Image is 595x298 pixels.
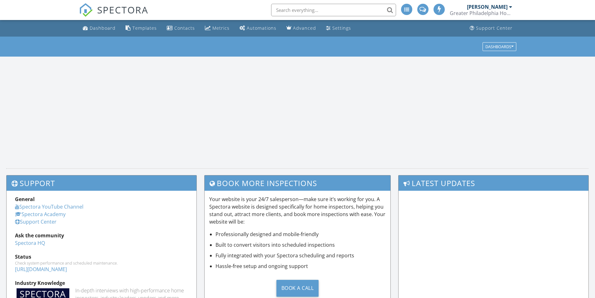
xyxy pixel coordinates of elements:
[284,23,319,34] a: Advanced
[15,266,67,273] a: [URL][DOMAIN_NAME]
[15,196,35,203] strong: General
[216,230,386,238] li: Professionally designed and mobile-friendly
[237,23,279,34] a: Automations (Advanced)
[90,25,116,31] div: Dashboard
[132,25,157,31] div: Templates
[80,23,118,34] a: Dashboard
[15,253,188,260] div: Status
[15,211,66,218] a: Spectora Academy
[15,279,188,287] div: Industry Knowledge
[7,175,196,191] h3: Support
[216,252,386,259] li: Fully integrated with your Spectora scheduling and reports
[467,23,515,34] a: Support Center
[212,25,230,31] div: Metrics
[271,4,396,16] input: Search everything...
[205,175,391,191] h3: Book More Inspections
[332,25,351,31] div: Settings
[15,240,45,246] a: Spectora HQ
[15,203,83,210] a: Spectora YouTube Channel
[174,25,195,31] div: Contacts
[15,232,188,239] div: Ask the community
[483,42,516,51] button: Dashboards
[15,218,57,225] a: Support Center
[97,3,148,16] span: SPECTORA
[202,23,232,34] a: Metrics
[399,175,588,191] h3: Latest Updates
[276,280,319,297] div: Book a Call
[485,44,513,49] div: Dashboards
[476,25,513,31] div: Support Center
[216,262,386,270] li: Hassle-free setup and ongoing support
[293,25,316,31] div: Advanced
[216,241,386,249] li: Built to convert visitors into scheduled inspections
[123,23,159,34] a: Templates
[247,25,276,31] div: Automations
[467,4,508,10] div: [PERSON_NAME]
[15,260,188,265] div: Check system performance and scheduled maintenance.
[164,23,197,34] a: Contacts
[79,3,93,17] img: The Best Home Inspection Software - Spectora
[79,8,148,22] a: SPECTORA
[209,195,386,225] p: Your website is your 24/7 salesperson—make sure it’s working for you. A Spectora website is desig...
[450,10,512,16] div: Greater Philadelphia Home Solutions
[324,23,354,34] a: Settings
